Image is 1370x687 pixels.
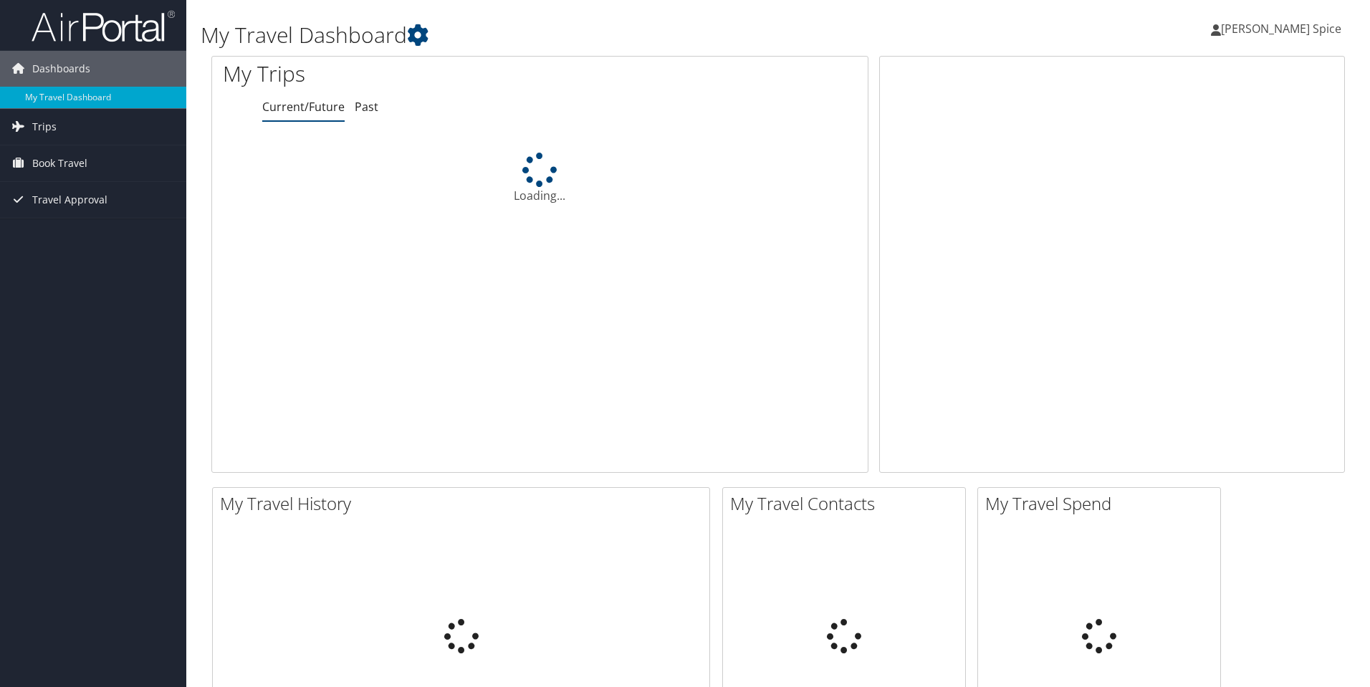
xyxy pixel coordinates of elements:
h2: My Travel Spend [985,491,1220,516]
span: Trips [32,109,57,145]
h1: My Travel Dashboard [201,20,971,50]
a: Past [355,99,378,115]
h2: My Travel History [220,491,709,516]
h1: My Trips [223,59,584,89]
div: Loading... [212,153,868,204]
a: Current/Future [262,99,345,115]
img: airportal-logo.png [32,9,175,43]
span: Book Travel [32,145,87,181]
span: [PERSON_NAME] Spice [1221,21,1341,37]
h2: My Travel Contacts [730,491,965,516]
span: Travel Approval [32,182,107,218]
span: Dashboards [32,51,90,87]
a: [PERSON_NAME] Spice [1211,7,1356,50]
